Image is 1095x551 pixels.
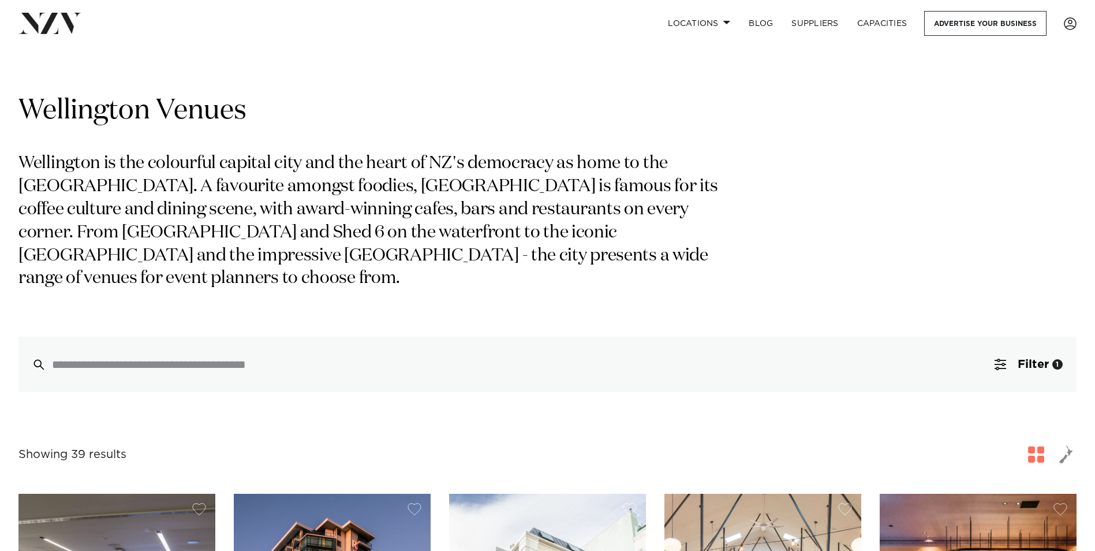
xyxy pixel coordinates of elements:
a: Capacities [848,11,917,36]
img: nzv-logo.png [18,13,81,33]
p: Wellington is the colourful capital city and the heart of NZ's democracy as home to the [GEOGRAPH... [18,152,732,291]
a: BLOG [739,11,782,36]
span: Filter [1018,359,1049,370]
a: Locations [659,11,739,36]
a: SUPPLIERS [782,11,847,36]
button: Filter1 [981,337,1077,392]
a: Advertise your business [924,11,1047,36]
div: 1 [1052,359,1063,370]
div: Showing 39 results [18,446,126,464]
h1: Wellington Venues [18,93,1077,129]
